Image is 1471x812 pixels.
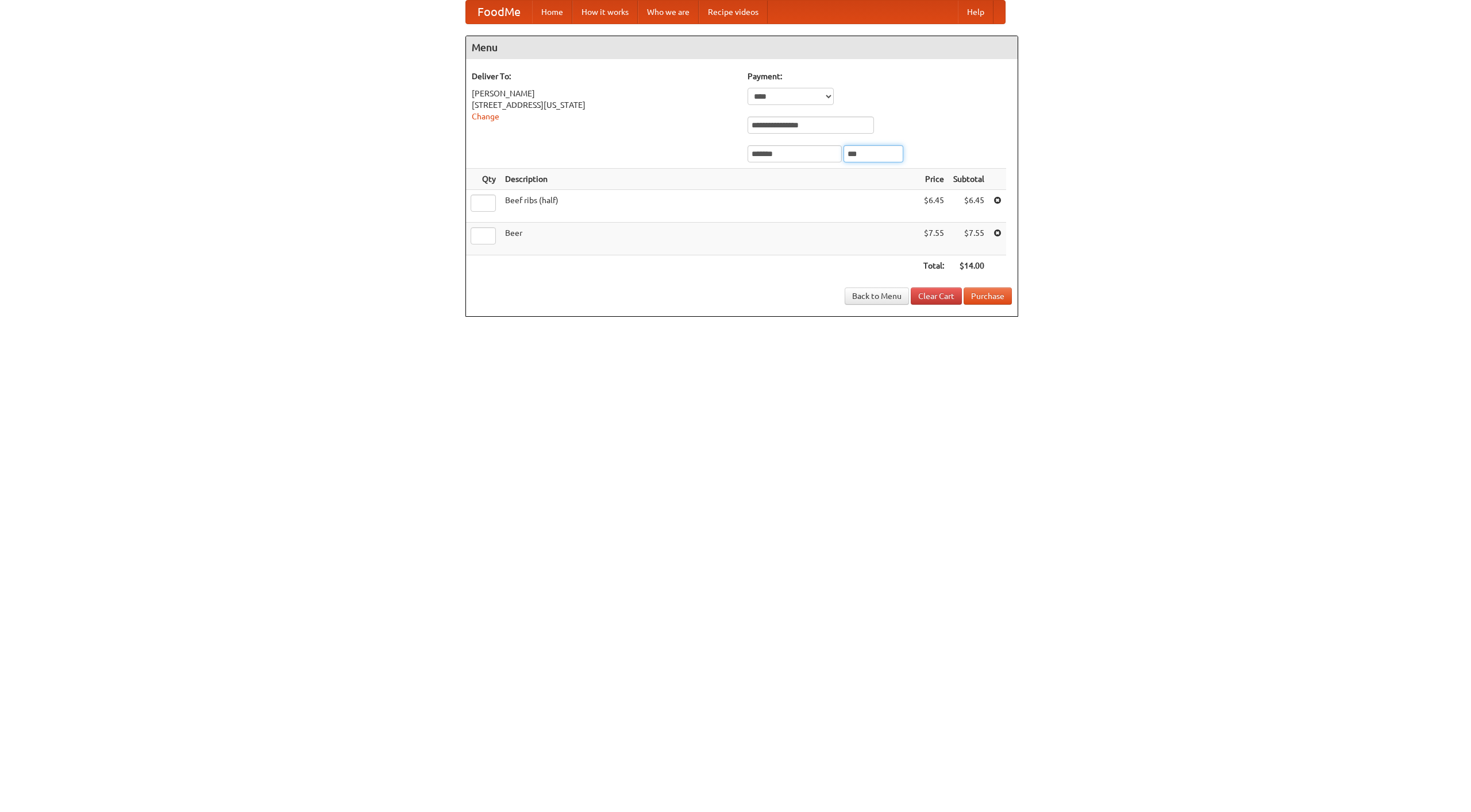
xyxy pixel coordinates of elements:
[919,223,949,255] td: $7.55
[472,88,736,99] div: [PERSON_NAME]
[919,190,949,223] td: $6.45
[949,223,989,255] td: $7.55
[638,1,699,24] a: Who we are
[466,169,500,190] th: Qty
[919,255,949,277] th: Total:
[500,223,919,255] td: Beer
[472,112,499,121] a: Change
[949,190,989,223] td: $6.45
[572,1,638,24] a: How it works
[472,71,736,82] h5: Deliver To:
[748,71,1012,82] h5: Payment:
[532,1,572,24] a: Home
[472,99,736,111] div: [STREET_ADDRESS][US_STATE]
[958,1,993,24] a: Help
[919,169,949,190] th: Price
[964,287,1012,305] button: Purchase
[949,255,989,277] th: $14.00
[500,169,919,190] th: Description
[466,36,1018,59] h4: Menu
[911,287,962,305] a: Clear Cart
[466,1,532,24] a: FoodMe
[699,1,768,24] a: Recipe videos
[949,169,989,190] th: Subtotal
[500,190,919,223] td: Beef ribs (half)
[845,287,909,305] a: Back to Menu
